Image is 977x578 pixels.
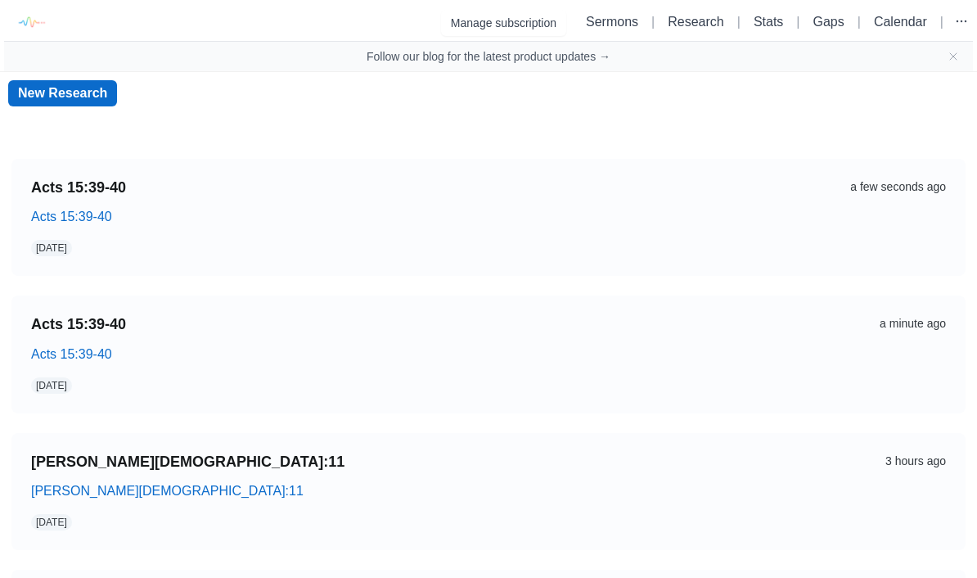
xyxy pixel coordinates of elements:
button: Manage subscription [441,10,566,36]
a: Acts 15:39-40 [31,347,112,361]
a: Research [668,15,723,29]
a: New Research [8,80,117,106]
a: Calendar [874,15,927,29]
span: [DATE] [36,378,67,393]
a: Acts 15:39-40 [31,210,112,224]
iframe: Drift Widget Chat Controller [895,496,957,558]
a: Stats [754,15,783,29]
span: [DATE] [36,241,67,255]
li: | [645,12,661,32]
a: Gaps [813,15,844,29]
a: Acts 15:39-40 [31,178,837,197]
p: a minute ago [861,315,946,332]
span: [DATE] [36,515,67,530]
li: | [934,12,950,32]
a: Follow our blog for the latest product updates → [367,48,610,65]
img: logo [12,4,49,41]
a: Acts 15:39-40 [31,315,848,334]
a: [PERSON_NAME][DEMOGRAPHIC_DATA]:11 [31,453,848,472]
a: Sermons [586,15,638,29]
li: | [731,12,747,32]
p: a few seconds ago [850,178,946,196]
li: | [790,12,806,32]
a: [PERSON_NAME][DEMOGRAPHIC_DATA]:11 [31,484,304,498]
li: | [851,12,867,32]
button: Close banner [947,50,960,63]
p: 3 hours ago [861,453,946,470]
